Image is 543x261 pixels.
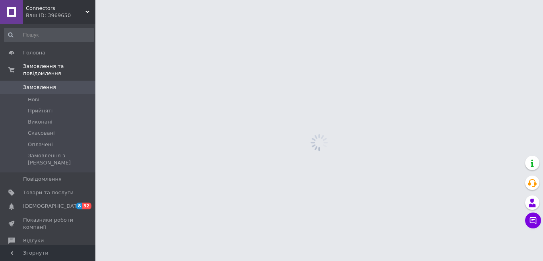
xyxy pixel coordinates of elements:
[28,96,39,103] span: Нові
[23,237,44,244] span: Відгуки
[23,63,95,77] span: Замовлення та повідомлення
[23,84,56,91] span: Замовлення
[23,203,82,210] span: [DEMOGRAPHIC_DATA]
[525,213,541,228] button: Чат з покупцем
[308,132,330,153] img: spinner_grey-bg-hcd09dd2d8f1a785e3413b09b97f8118e7.gif
[28,130,55,137] span: Скасовані
[76,203,82,209] span: 8
[4,28,94,42] input: Пошук
[28,118,52,126] span: Виконані
[23,49,45,56] span: Головна
[28,107,52,114] span: Прийняті
[23,176,62,183] span: Повідомлення
[23,217,74,231] span: Показники роботи компанії
[26,5,85,12] span: Connectors
[28,141,53,148] span: Оплачені
[82,203,91,209] span: 32
[26,12,95,19] div: Ваш ID: 3969650
[23,189,74,196] span: Товари та послуги
[28,152,93,166] span: Замовлення з [PERSON_NAME]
